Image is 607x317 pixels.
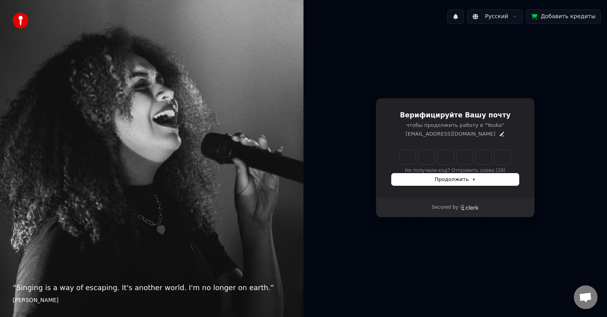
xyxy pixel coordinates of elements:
[405,130,495,138] p: [EMAIL_ADDRESS][DOMAIN_NAME]
[435,176,476,183] span: Продолжить
[392,111,519,120] h1: Верифицируйте Вашу почту
[526,9,601,24] button: Добавить кредиты
[13,296,291,304] footer: [PERSON_NAME]
[499,131,505,137] button: Edit
[13,282,291,293] p: “ Singing is a way of escaping. It's another world. I'm no longer on earth. ”
[432,204,458,211] p: Secured by
[392,122,519,129] p: чтобы продолжить работу в "Youka"
[574,285,598,309] div: Открытый чат
[13,13,28,28] img: youka
[400,150,511,164] input: Enter verification code
[392,174,519,185] button: Продолжить
[460,205,479,210] a: Clerk logo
